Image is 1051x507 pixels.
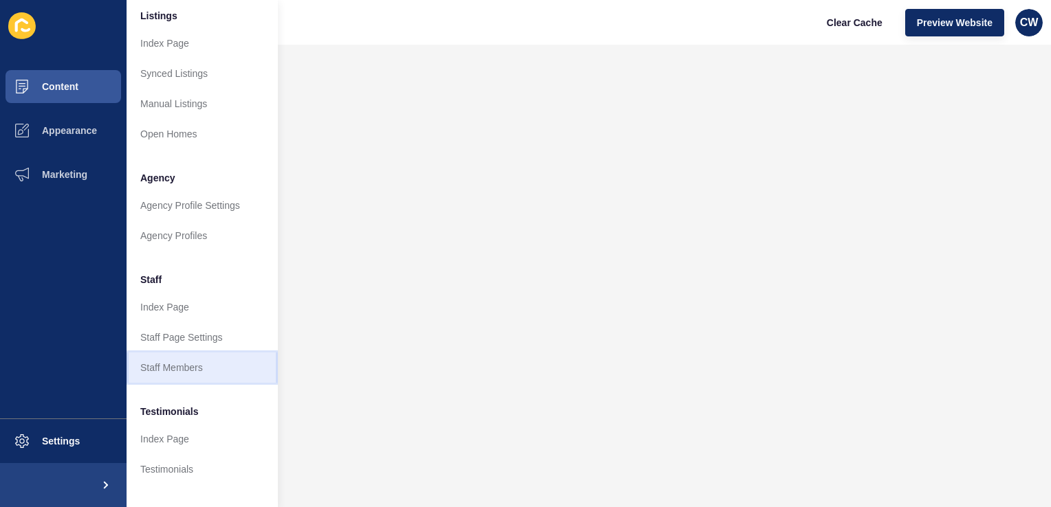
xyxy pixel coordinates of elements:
[140,171,175,185] span: Agency
[127,119,278,149] a: Open Homes
[917,16,993,30] span: Preview Website
[127,190,278,221] a: Agency Profile Settings
[140,405,199,418] span: Testimonials
[140,9,177,23] span: Listings
[127,322,278,352] a: Staff Page Settings
[127,221,278,251] a: Agency Profiles
[905,9,1004,36] button: Preview Website
[127,454,278,484] a: Testimonials
[127,58,278,89] a: Synced Listings
[1020,16,1039,30] span: CW
[127,89,278,119] a: Manual Listings
[127,352,278,383] a: Staff Members
[127,424,278,454] a: Index Page
[827,16,882,30] span: Clear Cache
[127,28,278,58] a: Index Page
[815,9,894,36] button: Clear Cache
[127,292,278,322] a: Index Page
[140,273,162,286] span: Staff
